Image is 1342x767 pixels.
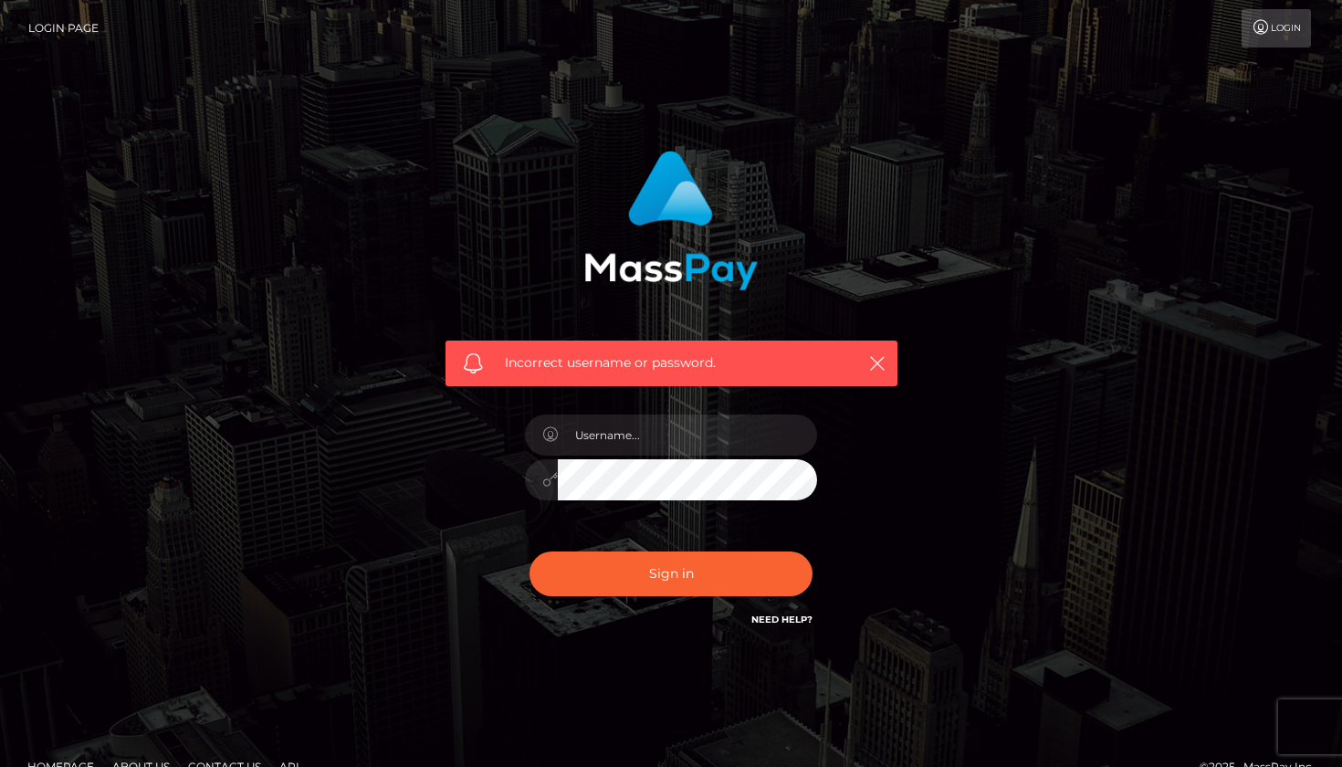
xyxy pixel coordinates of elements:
a: Login Page [28,9,99,47]
a: Need Help? [751,614,813,625]
button: Sign in [529,552,813,596]
a: Login [1242,9,1311,47]
input: Username... [558,415,817,456]
span: Incorrect username or password. [505,353,838,373]
img: MassPay Login [584,151,758,290]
